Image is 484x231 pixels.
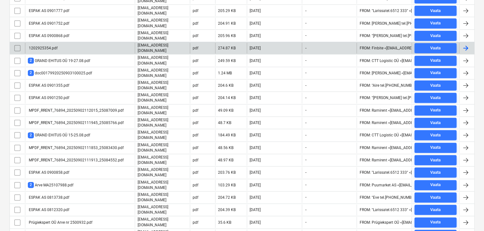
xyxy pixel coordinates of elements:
[305,133,307,138] span: -
[430,57,441,64] div: Vaata
[430,132,441,139] div: Vaata
[218,108,233,113] div: 49.09 KB
[138,117,187,128] p: [EMAIL_ADDRESS][DOMAIN_NAME]
[305,108,307,113] span: -
[305,83,307,88] span: -
[193,83,198,88] div: pdf
[414,143,456,153] button: Vaata
[414,80,456,91] button: Vaata
[218,121,231,125] div: 48.7 KB
[430,169,441,176] div: Vaata
[250,59,261,63] div: [DATE]
[193,195,198,200] div: pdf
[430,181,441,189] div: Vaata
[28,146,124,150] div: MPDF_RRENT_76894_20250902111853_25083430.pdf
[138,5,187,16] p: [EMAIL_ADDRESS][DOMAIN_NAME]
[218,21,236,26] div: 204.91 KB
[193,34,198,38] div: pdf
[193,96,198,100] div: pdf
[138,18,187,28] p: [EMAIL_ADDRESS][DOMAIN_NAME]
[305,70,307,76] span: -
[305,95,307,101] span: -
[28,132,90,138] div: GRAND EHITUS OÜ 15-25.08.pdf
[305,220,307,225] span: -
[414,155,456,165] button: Vaata
[28,58,90,64] div: GRAND EHITUS OÜ 19-27.08.pdf
[28,195,69,200] div: ESPAK AS 0813738.pdf
[218,208,236,212] div: 204.39 KB
[28,34,69,38] div: ESPAK AS 0900868.pdf
[250,83,261,88] div: [DATE]
[28,70,34,76] span: 2
[218,220,231,225] div: 35.6 KB
[28,96,69,100] div: ESPAK AS 0901250.pdf
[28,220,92,225] div: Prügiekspert OÜ Arve nr 2500932.pdf
[452,201,484,231] iframe: Chat Widget
[430,20,441,27] div: Vaata
[138,204,187,215] p: [EMAIL_ADDRESS][DOMAIN_NAME]
[218,96,236,100] div: 204.14 KB
[218,170,236,175] div: 203.76 KB
[305,58,307,63] span: -
[218,9,236,13] div: 205.29 KB
[430,194,441,201] div: Vaata
[414,118,456,128] button: Vaata
[138,167,187,178] p: [EMAIL_ADDRESS][DOMAIN_NAME]
[414,43,456,53] button: Vaata
[218,146,233,150] div: 48.56 KB
[305,170,307,175] span: -
[28,132,34,138] span: 2
[218,183,236,187] div: 103.29 KB
[193,220,198,225] div: pdf
[414,180,456,190] button: Vaata
[218,158,233,162] div: 48.97 KB
[193,108,198,113] div: pdf
[28,21,69,26] div: ESPAK AS 0901752.pdf
[193,133,198,137] div: pdf
[138,92,187,103] p: [EMAIL_ADDRESS][DOMAIN_NAME]
[250,208,261,212] div: [DATE]
[193,46,198,50] div: pdf
[414,192,456,203] button: Vaata
[138,55,187,66] p: [EMAIL_ADDRESS][DOMAIN_NAME]
[430,219,441,226] div: Vaata
[28,58,34,64] span: 2
[430,7,441,15] div: Vaata
[452,201,484,231] div: Vestlusvidin
[218,59,236,63] div: 249.59 KB
[414,105,456,115] button: Vaata
[414,18,456,28] button: Vaata
[218,34,236,38] div: 205.96 KB
[138,217,187,228] p: [EMAIL_ADDRESS][DOMAIN_NAME]
[28,208,69,212] div: ESPAK AS 0812320.pdf
[218,195,236,200] div: 204.72 KB
[28,83,69,88] div: ESPAK AS 0901355.pdf
[250,96,261,100] div: [DATE]
[250,183,261,187] div: [DATE]
[138,155,187,165] p: [EMAIL_ADDRESS][DOMAIN_NAME]
[305,120,307,126] span: -
[28,70,92,76] div: doc00179920250903100025.pdf
[414,6,456,16] button: Vaata
[138,180,187,190] p: [EMAIL_ADDRESS][DOMAIN_NAME]
[305,33,307,38] span: -
[250,108,261,113] div: [DATE]
[28,121,124,125] div: MPDF_RRENT_76894_20250902111945_25085766.pdf
[138,80,187,91] p: [EMAIL_ADDRESS][DOMAIN_NAME]
[193,183,198,187] div: pdf
[414,167,456,178] button: Vaata
[430,69,441,77] div: Vaata
[305,145,307,150] span: -
[138,30,187,41] p: [EMAIL_ADDRESS][DOMAIN_NAME]
[414,130,456,140] button: Vaata
[250,220,261,225] div: [DATE]
[28,46,58,50] div: 1202925354.pdf
[430,206,441,214] div: Vaata
[414,205,456,215] button: Vaata
[250,133,261,137] div: [DATE]
[193,9,198,13] div: pdf
[138,142,187,153] p: [EMAIL_ADDRESS][DOMAIN_NAME]
[250,170,261,175] div: [DATE]
[250,121,261,125] div: [DATE]
[430,82,441,89] div: Vaata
